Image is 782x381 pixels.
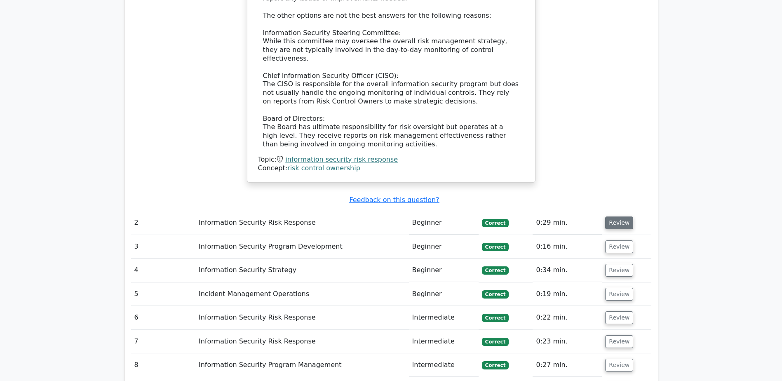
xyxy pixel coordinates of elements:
td: 3 [131,235,195,259]
td: 4 [131,259,195,282]
td: 0:19 min. [533,282,602,306]
span: Correct [482,314,509,322]
div: Topic: [258,155,524,164]
a: risk control ownership [287,164,360,172]
td: Intermediate [409,353,479,377]
span: Correct [482,266,509,275]
td: 0:16 min. [533,235,602,259]
td: Information Security Risk Response [195,211,409,235]
td: 0:29 min. [533,211,602,235]
button: Review [605,335,633,348]
a: Feedback on this question? [349,196,439,204]
td: Intermediate [409,330,479,353]
td: 8 [131,353,195,377]
span: Correct [482,243,509,251]
button: Review [605,288,633,301]
div: Concept: [258,164,524,173]
td: Beginner [409,259,479,282]
button: Review [605,311,633,324]
td: Beginner [409,211,479,235]
td: Information Security Strategy [195,259,409,282]
td: Intermediate [409,306,479,329]
td: 6 [131,306,195,329]
button: Review [605,240,633,253]
span: Correct [482,290,509,299]
button: Review [605,264,633,277]
button: Review [605,216,633,229]
td: Beginner [409,235,479,259]
span: Correct [482,219,509,227]
a: information security risk response [285,155,398,163]
td: Information Security Risk Response [195,306,409,329]
td: Information Security Program Management [195,353,409,377]
td: Information Security Program Development [195,235,409,259]
td: 0:22 min. [533,306,602,329]
td: 0:23 min. [533,330,602,353]
td: 2 [131,211,195,235]
td: Beginner [409,282,479,306]
td: 5 [131,282,195,306]
span: Correct [482,361,509,369]
td: Incident Management Operations [195,282,409,306]
td: 0:34 min. [533,259,602,282]
td: Information Security Risk Response [195,330,409,353]
span: Correct [482,338,509,346]
button: Review [605,359,633,372]
td: 0:27 min. [533,353,602,377]
td: 7 [131,330,195,353]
